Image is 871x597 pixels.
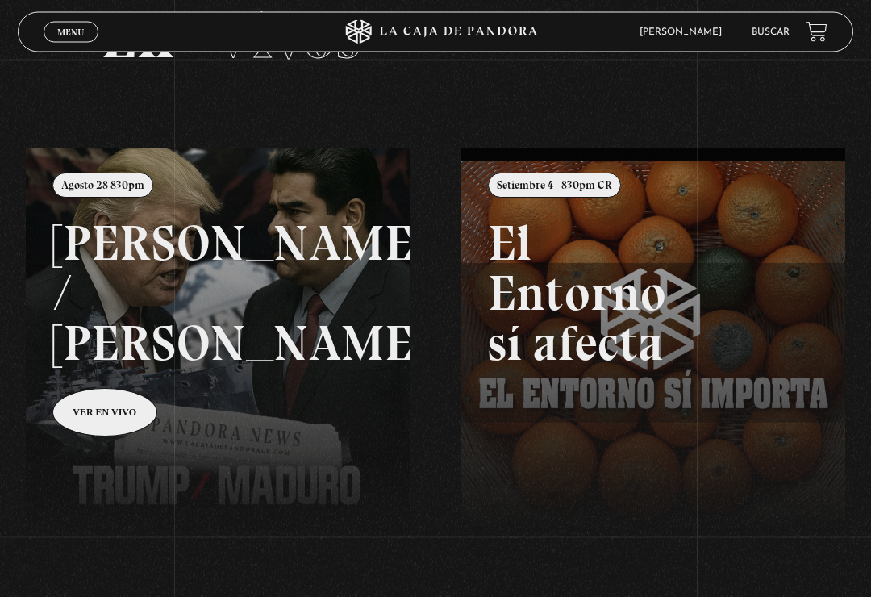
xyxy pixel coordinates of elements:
[631,27,738,37] span: [PERSON_NAME]
[101,4,769,69] h2: En
[57,27,84,37] span: Menu
[752,27,790,37] a: Buscar
[806,21,827,43] a: View your shopping cart
[52,41,90,52] span: Cerrar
